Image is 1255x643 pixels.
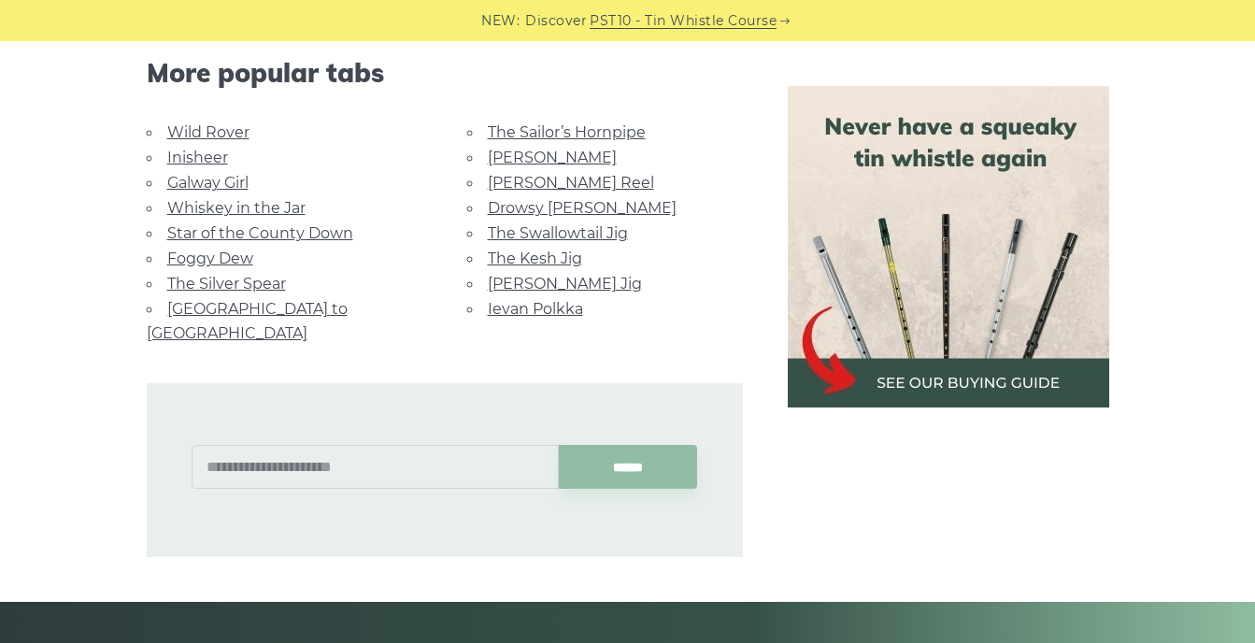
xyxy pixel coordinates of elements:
[488,224,628,242] a: The Swallowtail Jig
[488,275,642,293] a: [PERSON_NAME] Jig
[167,123,250,141] a: Wild Rover
[488,250,582,267] a: The Kesh Jig
[488,174,654,192] a: [PERSON_NAME] Reel
[481,10,520,32] span: NEW:
[167,174,249,192] a: Galway Girl
[488,300,583,318] a: Ievan Polkka
[147,300,348,342] a: [GEOGRAPHIC_DATA] to [GEOGRAPHIC_DATA]
[590,10,777,32] a: PST10 - Tin Whistle Course
[147,57,743,89] span: More popular tabs
[167,199,306,217] a: Whiskey in the Jar
[167,224,353,242] a: Star of the County Down
[788,86,1109,407] img: tin whistle buying guide
[525,10,587,32] span: Discover
[488,199,677,217] a: Drowsy [PERSON_NAME]
[167,275,286,293] a: The Silver Spear
[167,250,253,267] a: Foggy Dew
[167,149,228,166] a: Inisheer
[488,149,617,166] a: [PERSON_NAME]
[488,123,646,141] a: The Sailor’s Hornpipe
